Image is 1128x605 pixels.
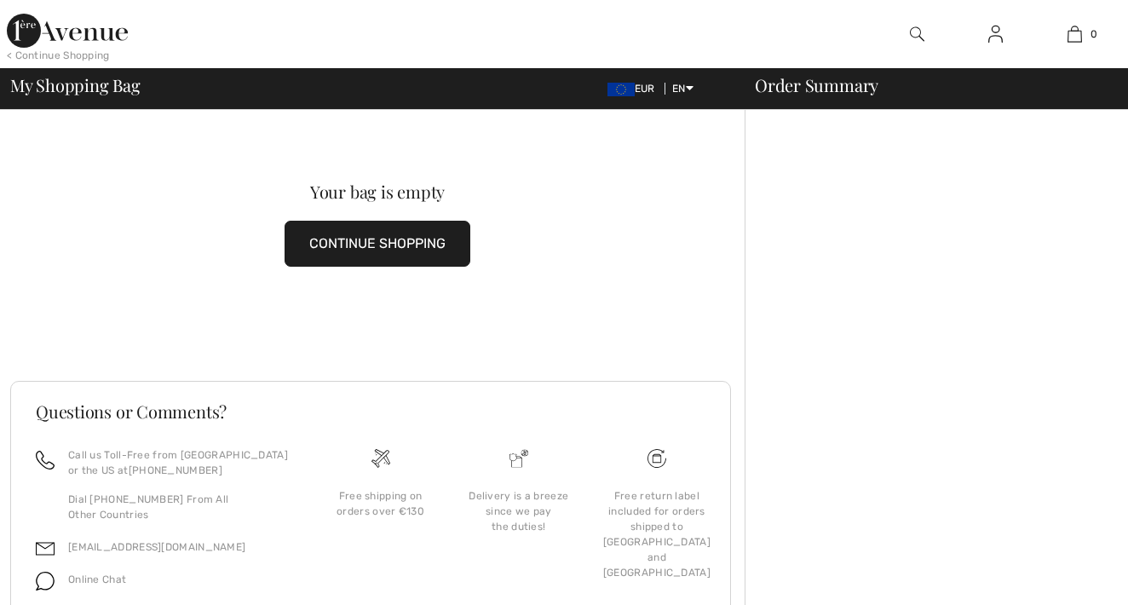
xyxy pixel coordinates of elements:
img: search the website [910,24,924,44]
span: EUR [607,83,662,95]
img: email [36,539,55,558]
div: Delivery is a breeze since we pay the duties! [463,488,574,534]
div: Order Summary [734,77,1118,94]
img: call [36,451,55,470]
p: Call us Toll-Free from [GEOGRAPHIC_DATA] or the US at [68,447,291,478]
a: [PHONE_NUMBER] [129,464,222,476]
p: Dial [PHONE_NUMBER] From All Other Countries [68,492,291,522]
h3: Questions or Comments? [36,403,705,420]
a: Sign In [975,24,1016,45]
img: Euro [607,83,635,96]
img: My Bag [1068,24,1082,44]
img: Delivery is a breeze since we pay the duties! [509,449,528,468]
span: My Shopping Bag [10,77,141,94]
img: Free shipping on orders over &#8364;130 [371,449,390,468]
span: Online Chat [68,573,126,585]
img: chat [36,572,55,591]
img: Free shipping on orders over &#8364;130 [647,449,666,468]
img: 1ère Avenue [7,14,128,48]
div: Your bag is empty [47,183,708,200]
a: 0 [1036,24,1114,44]
a: [EMAIL_ADDRESS][DOMAIN_NAME] [68,541,245,553]
span: 0 [1091,26,1097,42]
div: < Continue Shopping [7,48,110,63]
div: Free return label included for orders shipped to [GEOGRAPHIC_DATA] and [GEOGRAPHIC_DATA] [601,488,712,580]
button: CONTINUE SHOPPING [285,221,470,267]
div: Free shipping on orders over €130 [325,488,436,519]
span: EN [672,83,693,95]
img: My Info [988,24,1003,44]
